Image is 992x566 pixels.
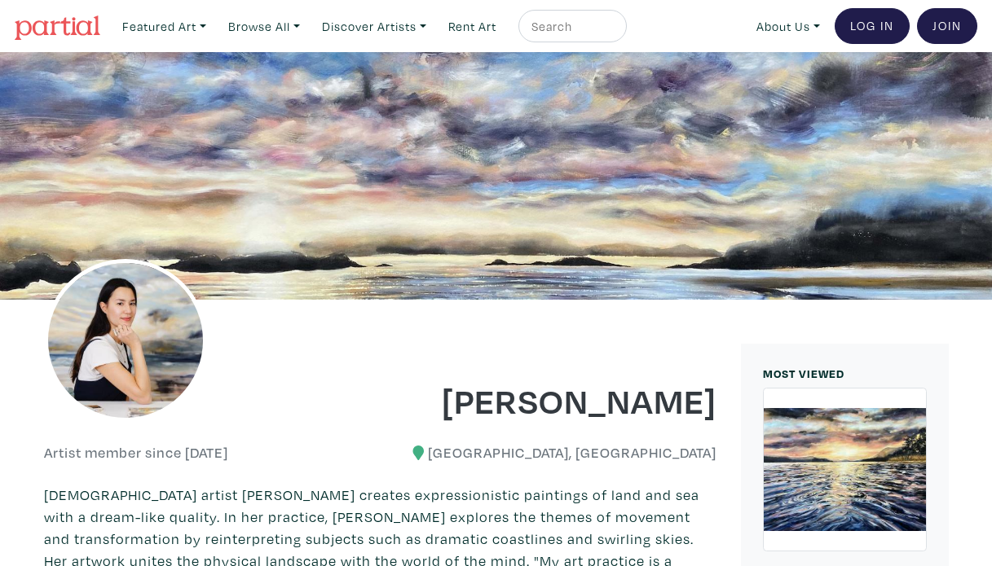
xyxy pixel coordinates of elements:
a: Featured Art [115,10,214,43]
input: Search [530,16,611,37]
a: Discover Artists [315,10,434,43]
a: About Us [749,10,827,43]
h6: Artist member since [DATE] [44,444,228,462]
a: Log In [835,8,910,44]
img: phpThumb.php [44,259,207,422]
a: Rent Art [441,10,504,43]
h6: [GEOGRAPHIC_DATA], [GEOGRAPHIC_DATA] [392,444,716,462]
a: Join [917,8,977,44]
small: MOST VIEWED [763,366,844,381]
h1: [PERSON_NAME] [392,378,716,422]
a: Browse All [221,10,307,43]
